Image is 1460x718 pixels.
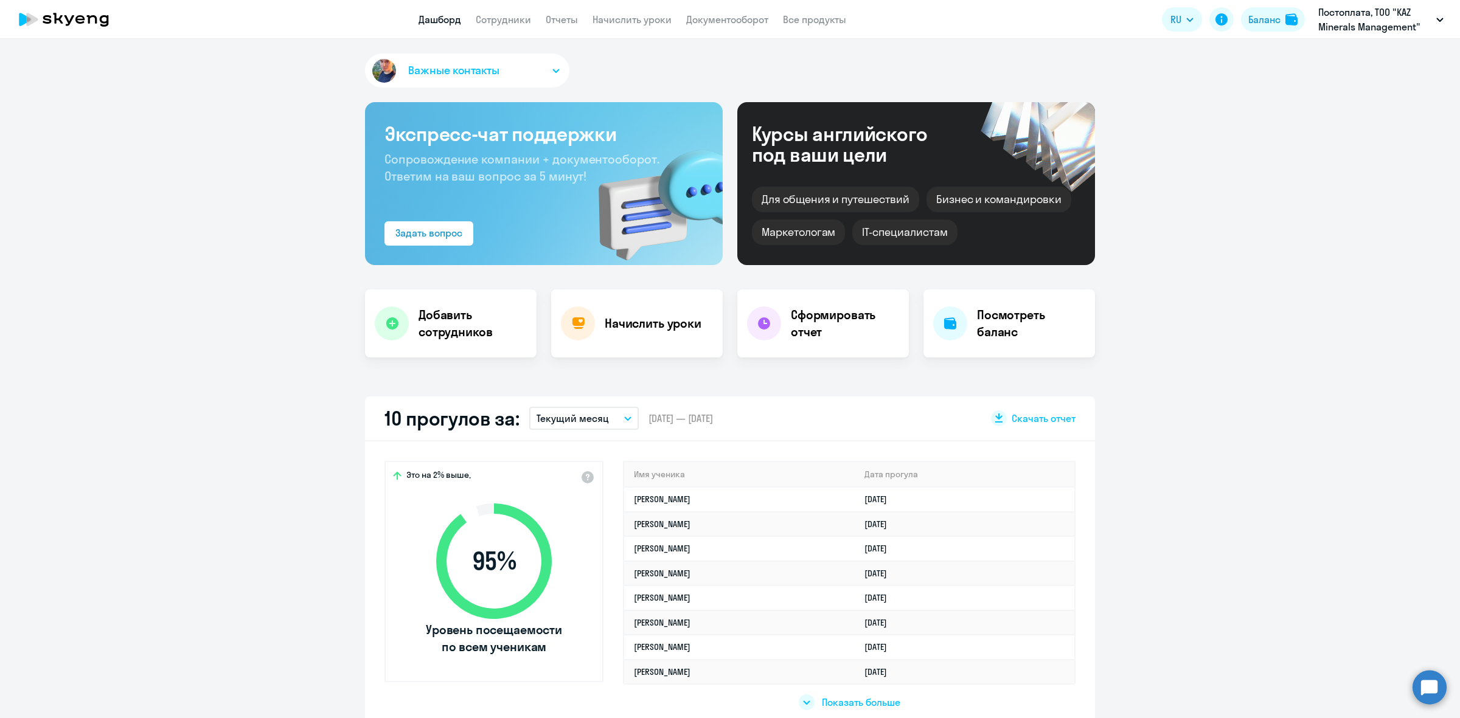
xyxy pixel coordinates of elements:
[1162,7,1202,32] button: RU
[537,411,609,426] p: Текущий месяц
[1318,5,1431,34] p: Постоплата, ТОО "KAZ Minerals Management"
[1012,412,1076,425] span: Скачать отчет
[634,641,690,652] a: [PERSON_NAME]
[1312,5,1450,34] button: Постоплата, ТОО "KAZ Minerals Management"
[634,543,690,554] a: [PERSON_NAME]
[634,568,690,579] a: [PERSON_NAME]
[752,219,845,245] div: Маркетологам
[581,128,723,265] img: bg-img
[419,13,461,26] a: Дашборд
[424,621,564,655] span: Уровень посещаемости по всем ученикам
[634,666,690,677] a: [PERSON_NAME]
[634,519,690,530] a: [PERSON_NAME]
[424,547,564,576] span: 95 %
[855,462,1074,487] th: Дата прогула
[419,306,527,340] h4: Добавить сотрудников
[1241,7,1305,32] button: Балансbalance
[822,696,900,709] span: Показать больше
[864,641,897,652] a: [DATE]
[1170,12,1181,27] span: RU
[593,13,672,26] a: Начислить уроки
[1248,12,1281,27] div: Баланс
[529,407,639,430] button: Текущий месяц
[864,592,897,603] a: [DATE]
[634,617,690,628] a: [PERSON_NAME]
[365,54,569,88] button: Важные контакты
[1285,13,1298,26] img: balance
[605,315,701,332] h4: Начислить уроки
[648,412,713,425] span: [DATE] — [DATE]
[546,13,578,26] a: Отчеты
[406,469,471,484] span: Это на 2% выше,
[864,617,897,628] a: [DATE]
[864,494,897,505] a: [DATE]
[395,226,462,240] div: Задать вопрос
[476,13,531,26] a: Сотрудники
[370,57,398,85] img: avatar
[864,543,897,554] a: [DATE]
[634,494,690,505] a: [PERSON_NAME]
[384,151,659,184] span: Сопровождение компании + документооборот. Ответим на ваш вопрос за 5 минут!
[384,406,520,430] h2: 10 прогулов за:
[384,122,703,146] h3: Экспресс-чат поддержки
[686,13,768,26] a: Документооборот
[926,187,1071,212] div: Бизнес и командировки
[624,462,855,487] th: Имя ученика
[752,123,960,165] div: Курсы английского под ваши цели
[977,306,1085,340] h4: Посмотреть баланс
[634,592,690,603] a: [PERSON_NAME]
[783,13,846,26] a: Все продукты
[791,306,899,340] h4: Сформировать отчет
[384,221,473,246] button: Задать вопрос
[864,666,897,677] a: [DATE]
[852,219,957,245] div: IT-специалистам
[408,63,499,78] span: Важные контакты
[864,568,897,579] a: [DATE]
[752,187,919,212] div: Для общения и путешествий
[864,519,897,530] a: [DATE]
